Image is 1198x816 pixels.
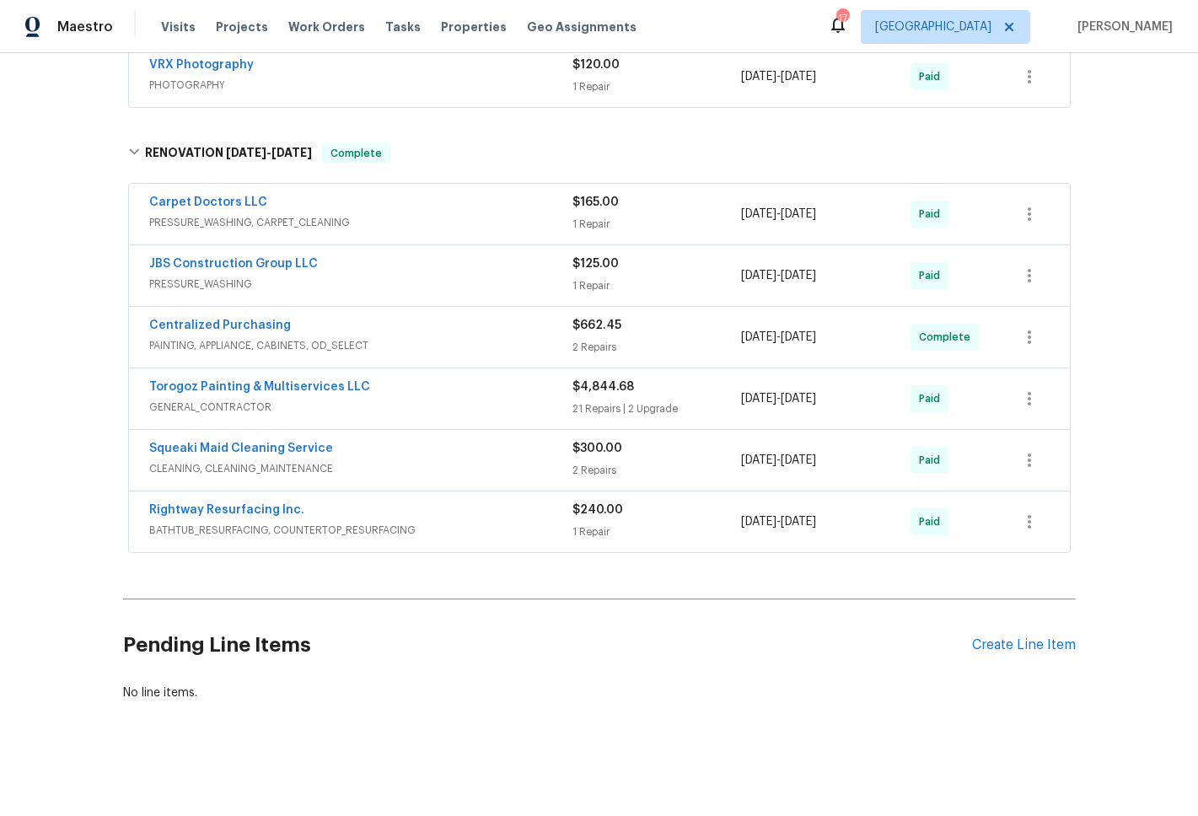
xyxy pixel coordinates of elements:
span: $125.00 [572,258,619,270]
span: - [741,513,816,530]
span: [DATE] [271,147,312,158]
span: Projects [216,19,268,35]
div: 1 Repair [572,78,742,95]
span: Paid [919,513,947,530]
div: Create Line Item [972,637,1076,653]
span: Paid [919,206,947,223]
span: BATHTUB_RESURFACING, COUNTERTOP_RESURFACING [149,522,572,539]
span: - [741,68,816,85]
span: $300.00 [572,443,622,454]
div: No line items. [123,684,1076,701]
div: 1 Repair [572,523,742,540]
div: 21 Repairs | 2 Upgrade [572,400,742,417]
span: $662.45 [572,319,621,331]
span: - [741,206,816,223]
span: Tasks [385,21,421,33]
span: Maestro [57,19,113,35]
a: VRX Photography [149,59,254,71]
span: [DATE] [741,270,776,282]
span: [DATE] [781,71,816,83]
span: PRESSURE_WASHING [149,276,572,293]
span: [GEOGRAPHIC_DATA] [875,19,991,35]
div: 2 Repairs [572,339,742,356]
span: Work Orders [288,19,365,35]
div: 2 Repairs [572,462,742,479]
span: [DATE] [781,454,816,466]
span: [DATE] [226,147,266,158]
span: [DATE] [781,208,816,220]
h2: Pending Line Items [123,606,972,684]
span: Paid [919,452,947,469]
span: $4,844.68 [572,381,634,393]
span: Paid [919,390,947,407]
span: PAINTING, APPLIANCE, CABINETS, OD_SELECT [149,337,572,354]
span: [DATE] [781,270,816,282]
a: Squeaki Maid Cleaning Service [149,443,333,454]
span: - [741,267,816,284]
span: Complete [324,145,389,162]
a: Centralized Purchasing [149,319,291,331]
div: RENOVATION [DATE]-[DATE]Complete [123,126,1076,180]
span: [DATE] [781,516,816,528]
span: PHOTOGRAPHY [149,77,572,94]
span: $120.00 [572,59,620,71]
span: [PERSON_NAME] [1071,19,1173,35]
h6: RENOVATION [145,143,312,164]
span: Geo Assignments [527,19,637,35]
span: PRESSURE_WASHING, CARPET_CLEANING [149,214,572,231]
span: Paid [919,267,947,284]
span: [DATE] [741,454,776,466]
a: Torogoz Painting & Multiservices LLC [149,381,370,393]
span: Paid [919,68,947,85]
span: [DATE] [741,393,776,405]
div: 17 [836,10,848,27]
span: [DATE] [781,393,816,405]
span: - [741,452,816,469]
span: $240.00 [572,504,623,516]
div: 1 Repair [572,216,742,233]
span: Visits [161,19,196,35]
span: - [741,390,816,407]
span: CLEANING, CLEANING_MAINTENANCE [149,460,572,477]
a: JBS Construction Group LLC [149,258,318,270]
span: $165.00 [572,196,619,208]
span: [DATE] [741,71,776,83]
span: [DATE] [741,331,776,343]
span: Complete [919,329,977,346]
span: - [741,329,816,346]
span: [DATE] [781,331,816,343]
span: Properties [441,19,507,35]
span: [DATE] [741,208,776,220]
div: 1 Repair [572,277,742,294]
span: - [226,147,312,158]
a: Rightway Resurfacing Inc. [149,504,304,516]
span: [DATE] [741,516,776,528]
span: GENERAL_CONTRACTOR [149,399,572,416]
a: Carpet Doctors LLC [149,196,267,208]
